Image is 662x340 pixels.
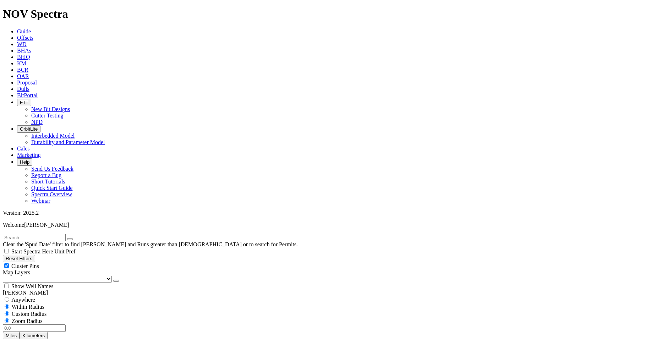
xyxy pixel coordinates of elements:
span: Clear the 'Spud Date' filter to find [PERSON_NAME] and Runs greater than [DEMOGRAPHIC_DATA] or to... [3,241,298,247]
a: Offsets [17,35,33,41]
div: Version: 2025.2 [3,210,659,216]
button: Reset Filters [3,255,35,262]
button: Kilometers [20,332,48,339]
p: Welcome [3,222,659,228]
a: Short Tutorials [31,179,65,185]
span: Cluster Pins [11,263,39,269]
a: Calcs [17,146,30,152]
span: Map Layers [3,269,30,275]
a: New Bit Designs [31,106,70,112]
a: Cutter Testing [31,113,64,119]
input: 0.0 [3,324,66,332]
span: Help [20,159,29,165]
a: Interbedded Model [31,133,75,139]
a: Send Us Feedback [31,166,73,172]
span: [PERSON_NAME] [24,222,69,228]
a: Webinar [31,198,50,204]
span: Show Well Names [11,283,53,289]
div: [PERSON_NAME] [3,290,659,296]
span: Anywhere [11,297,35,303]
a: Proposal [17,79,37,86]
a: WD [17,41,27,47]
a: KM [17,60,26,66]
a: Spectra Overview [31,191,72,197]
a: Guide [17,28,31,34]
a: BCR [17,67,28,73]
a: Quick Start Guide [31,185,72,191]
span: Custom Radius [12,311,46,317]
span: Start Spectra Here [11,248,53,254]
a: Durability and Parameter Model [31,139,105,145]
button: Help [17,158,32,166]
span: Zoom Radius [12,318,43,324]
span: Within Radius [12,304,44,310]
a: BitIQ [17,54,30,60]
button: Miles [3,332,20,339]
button: FTT [17,99,31,106]
a: Marketing [17,152,41,158]
a: NPD [31,119,43,125]
a: Report a Bug [31,172,61,178]
span: FTT [20,100,28,105]
span: Unit Pref [54,248,75,254]
a: OAR [17,73,29,79]
a: BitPortal [17,92,38,98]
h1: NOV Spectra [3,7,659,21]
input: Start Spectra Here [4,249,9,253]
button: OrbitLite [17,125,40,133]
span: OrbitLite [20,126,38,132]
a: Dulls [17,86,29,92]
input: Search [3,234,66,241]
a: BHAs [17,48,31,54]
